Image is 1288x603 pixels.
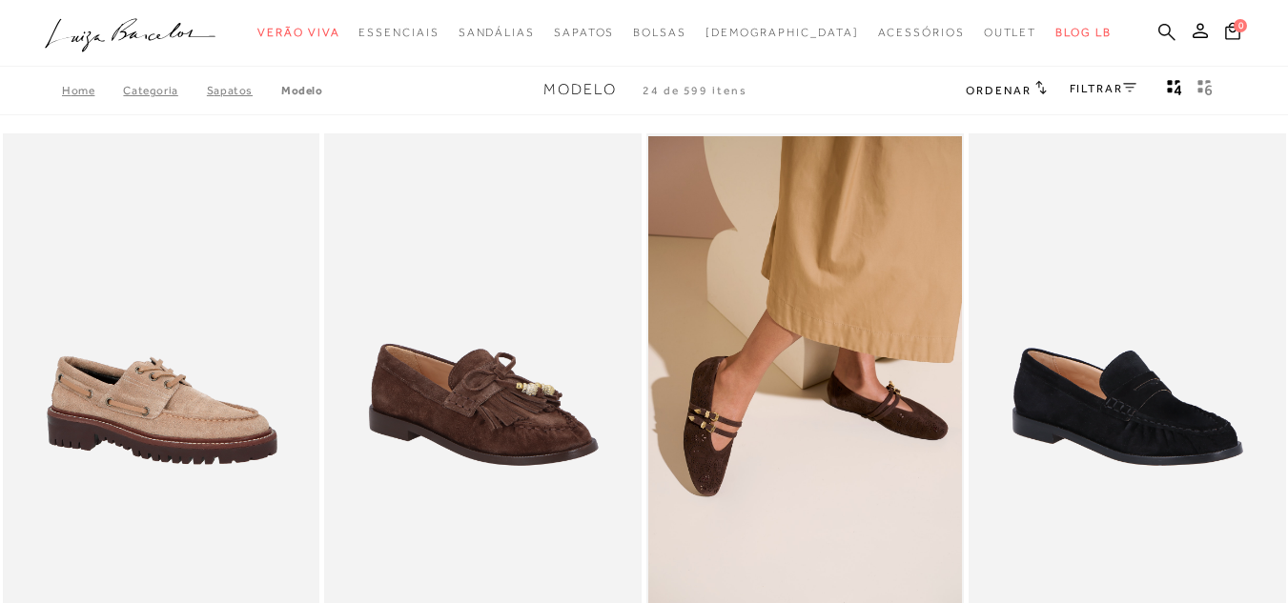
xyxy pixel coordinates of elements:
[966,84,1031,97] span: Ordenar
[984,15,1037,50] a: categoryNavScreenReaderText
[984,26,1037,39] span: Outlet
[257,26,339,39] span: Verão Viva
[705,15,859,50] a: noSubCategoriesText
[633,15,686,50] a: categoryNavScreenReaderText
[554,26,614,39] span: Sapatos
[643,84,747,97] span: 24 de 599 itens
[1055,15,1111,50] a: BLOG LB
[1234,19,1247,32] span: 0
[878,15,965,50] a: categoryNavScreenReaderText
[543,81,617,98] span: Modelo
[358,26,439,39] span: Essenciais
[358,15,439,50] a: categoryNavScreenReaderText
[257,15,339,50] a: categoryNavScreenReaderText
[633,26,686,39] span: Bolsas
[1161,78,1188,103] button: Mostrar 4 produtos por linha
[62,84,123,97] a: Home
[1055,26,1111,39] span: BLOG LB
[705,26,859,39] span: [DEMOGRAPHIC_DATA]
[207,84,281,97] a: Sapatos
[459,26,535,39] span: Sandálias
[878,26,965,39] span: Acessórios
[281,84,323,97] a: Modelo
[123,84,206,97] a: Categoria
[459,15,535,50] a: categoryNavScreenReaderText
[1070,82,1136,95] a: FILTRAR
[1219,21,1246,47] button: 0
[554,15,614,50] a: categoryNavScreenReaderText
[1192,78,1218,103] button: gridText6Desc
